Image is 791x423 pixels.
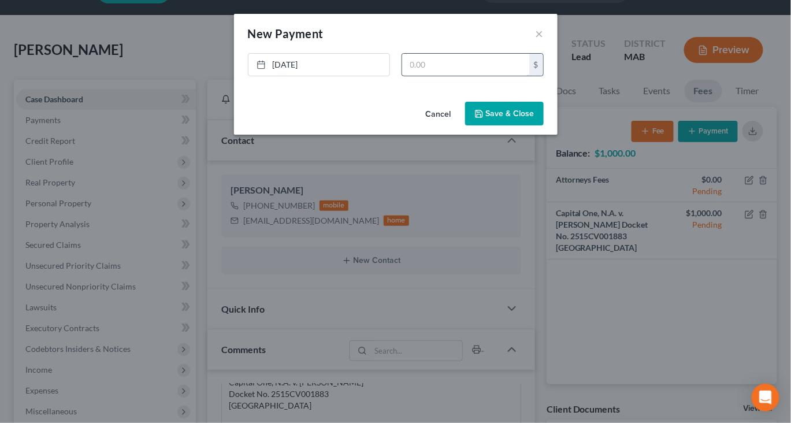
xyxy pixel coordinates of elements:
[248,54,389,76] a: [DATE]
[529,54,543,76] div: $
[402,54,529,76] input: 0.00
[248,27,324,40] span: New Payment
[536,27,544,40] button: ×
[417,103,461,126] button: Cancel
[752,384,779,411] div: Open Intercom Messenger
[465,102,544,126] button: Save & Close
